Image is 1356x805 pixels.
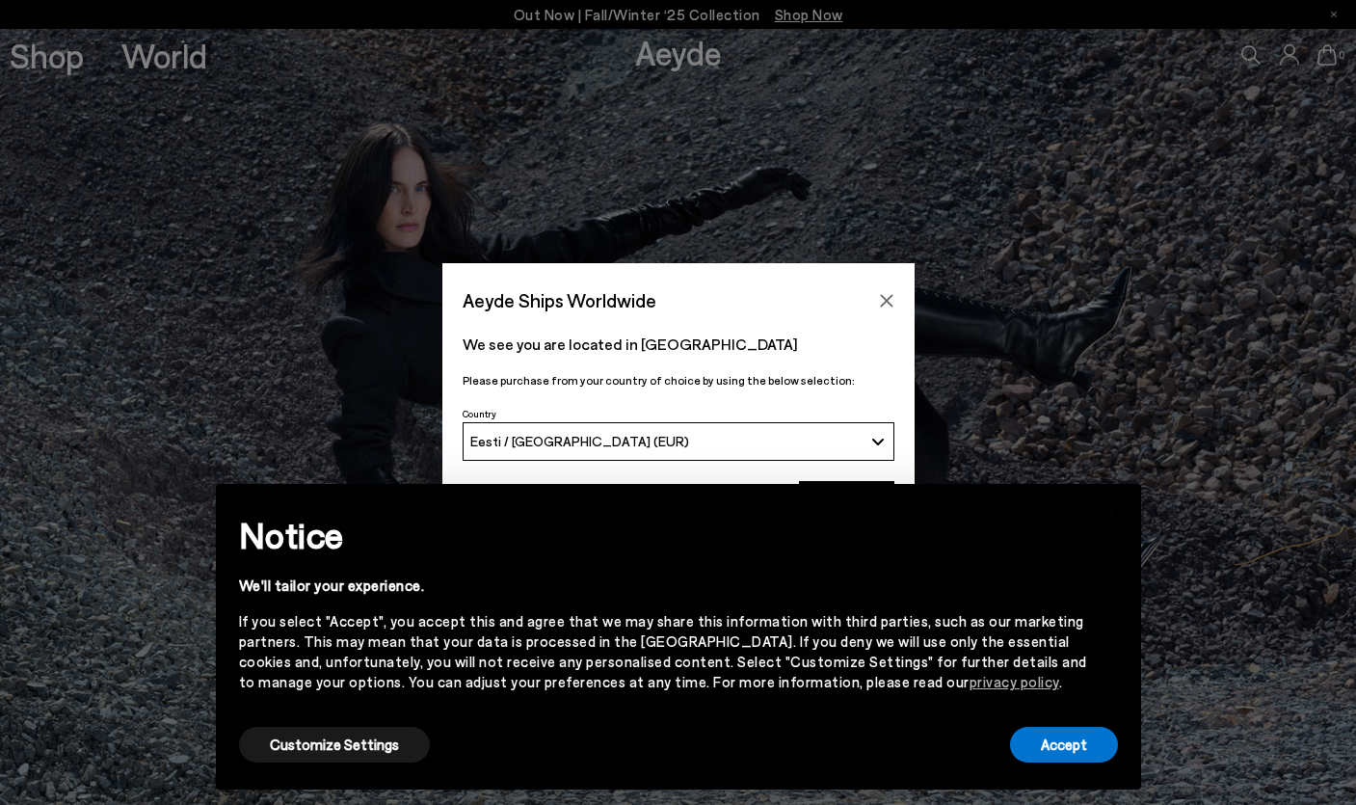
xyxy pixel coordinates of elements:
button: Close this notice [1087,490,1133,536]
div: If you select "Accept", you accept this and agree that we may share this information with third p... [239,611,1087,692]
a: privacy policy [970,673,1059,690]
button: Customize Settings [239,727,430,763]
span: Country [463,408,496,419]
span: × [1103,498,1117,526]
p: Please purchase from your country of choice by using the below selection: [463,371,894,389]
p: We see you are located in [GEOGRAPHIC_DATA] [463,333,894,356]
button: Close [872,286,901,315]
div: We'll tailor your experience. [239,576,1087,596]
button: Accept [1010,727,1118,763]
span: Eesti / [GEOGRAPHIC_DATA] (EUR) [470,433,689,449]
h2: Notice [239,510,1087,560]
span: Aeyde Ships Worldwide [463,283,656,317]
